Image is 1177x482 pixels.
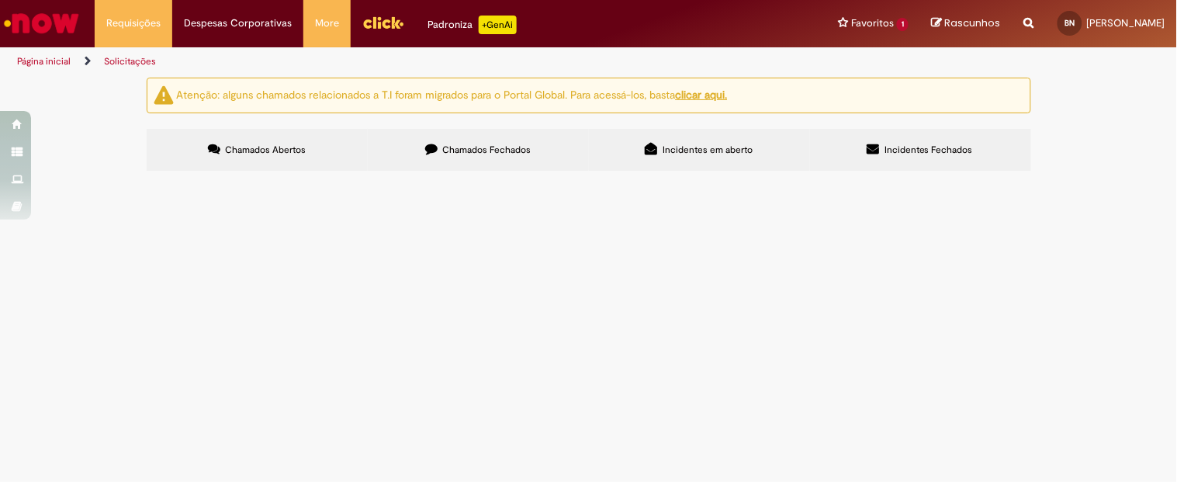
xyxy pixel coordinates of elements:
[106,16,161,31] span: Requisições
[945,16,1001,30] span: Rascunhos
[676,88,728,102] a: clicar aqui.
[1065,18,1075,28] span: BN
[315,16,339,31] span: More
[884,144,973,156] span: Incidentes Fechados
[1087,16,1165,29] span: [PERSON_NAME]
[663,144,753,156] span: Incidentes em aberto
[104,55,156,68] a: Solicitações
[479,16,517,34] p: +GenAi
[184,16,292,31] span: Despesas Corporativas
[897,18,909,31] span: 1
[177,88,728,102] ng-bind-html: Atenção: alguns chamados relacionados a T.I foram migrados para o Portal Global. Para acessá-los,...
[2,8,81,39] img: ServiceNow
[225,144,306,156] span: Chamados Abertos
[12,47,773,76] ul: Trilhas de página
[362,11,404,34] img: click_logo_yellow_360x200.png
[932,16,1001,31] a: Rascunhos
[17,55,71,68] a: Página inicial
[851,16,894,31] span: Favoritos
[428,16,517,34] div: Padroniza
[442,144,531,156] span: Chamados Fechados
